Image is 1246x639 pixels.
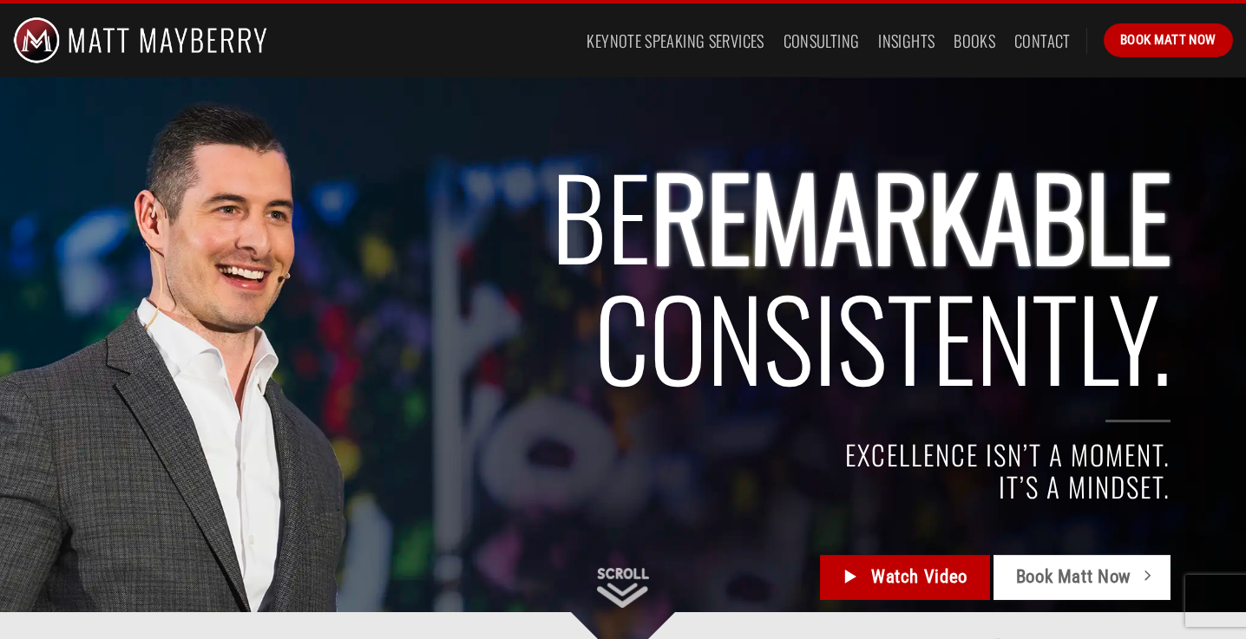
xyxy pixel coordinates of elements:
span: Book Matt Now [1016,563,1131,591]
span: REMARKABLE [651,133,1171,297]
span: Consistently. [594,254,1171,418]
a: Watch Video [820,555,989,600]
a: Contact [1014,25,1071,56]
img: Matt Mayberry [13,3,267,77]
a: Keynote Speaking Services [587,25,764,56]
span: Book Matt Now [1120,29,1216,50]
a: Book Matt Now [994,555,1171,600]
a: Consulting [784,25,860,56]
h4: IT’S A MINDSET. [149,471,1171,503]
span: Watch Video [871,563,967,591]
a: Book Matt Now [1104,23,1233,56]
h2: BE [149,154,1171,398]
img: Scroll Down [597,568,649,608]
h4: EXCELLENCE ISN’T A MOMENT. [149,439,1171,471]
a: Books [954,25,995,56]
a: Insights [878,25,934,56]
